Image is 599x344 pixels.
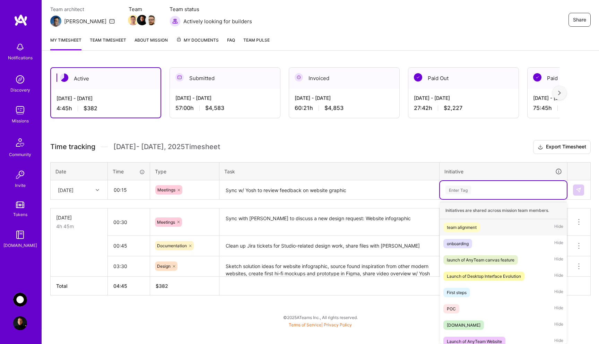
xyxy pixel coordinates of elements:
a: My timesheet [50,36,81,50]
span: Hide [554,223,563,232]
div: First steps [447,289,467,296]
span: Hide [554,239,563,248]
input: HH:MM [108,257,150,275]
button: Share [568,13,591,27]
img: Active [60,74,68,82]
span: Team Pulse [243,37,270,43]
span: Hide [554,255,563,265]
div: [DATE] - [DATE] [295,94,394,102]
div: 4:45 h [57,105,155,112]
th: Date [51,162,108,180]
span: Team status [170,6,252,13]
div: Launch of Desktop Interface Evolution [447,273,521,280]
img: Team Member Avatar [146,15,156,25]
div: Paid Out [408,68,519,89]
div: Community [9,151,31,158]
div: Enter Tag [445,184,471,195]
a: Terms of Service [289,322,321,327]
a: My Documents [176,36,219,50]
img: guide book [13,228,27,242]
a: User Avatar [11,316,29,330]
span: Team [129,6,156,13]
div: Submitted [170,68,280,89]
a: FAQ [227,36,235,50]
span: My Documents [176,36,219,44]
a: About Mission [134,36,168,50]
div: Initiative [444,167,562,175]
span: Hide [554,288,563,297]
textarea: Sketch solution ideas for website infographic, source found inspiration from other modern website... [220,257,439,276]
img: discovery [13,72,27,86]
div: Invoiced [289,68,399,89]
div: [DOMAIN_NAME] [447,321,480,329]
span: | [289,322,352,327]
div: team alignment [447,224,477,231]
span: Time tracking [50,143,95,151]
i: icon Download [538,144,543,151]
img: tokens [16,201,24,208]
th: Task [219,162,440,180]
a: Team Member Avatar [129,14,138,26]
input: HH:MM [108,237,150,255]
img: bell [13,40,27,54]
img: Team Architect [50,16,61,27]
div: POC [447,305,456,312]
div: [DATE] - [DATE] [414,94,513,102]
span: Hide [554,272,563,281]
div: Active [51,68,160,89]
img: Invoiced [295,73,303,81]
div: 60:21 h [295,104,394,112]
img: teamwork [13,103,27,117]
img: Submitted [175,73,184,81]
a: Team Member Avatar [138,14,147,26]
a: Privacy Policy [324,322,352,327]
div: Time [113,168,145,175]
img: Invite [13,168,27,182]
img: Team Member Avatar [137,15,147,25]
div: Invite [15,182,26,189]
div: [DATE] - [DATE] [57,95,155,102]
img: Community [12,134,28,151]
span: Design [157,264,171,269]
div: [DOMAIN_NAME] [3,242,37,249]
button: Export Timesheet [533,140,591,154]
span: $2,227 [444,104,462,112]
img: Paid Out [414,73,422,81]
span: Hide [554,320,563,330]
span: [DATE] - [DATE] , 2025 Timesheet [113,143,220,151]
div: Tokens [13,211,27,218]
span: $ 382 [156,283,168,289]
div: [PERSON_NAME] [64,18,106,25]
textarea: Sync w/ Yosh to review feedback on website graphic [220,181,439,199]
img: AnyTeam: Team for AI-Powered Sales Platform [13,293,27,307]
img: Submit [576,187,581,193]
div: 4h 45m [56,223,102,230]
th: Type [150,162,219,180]
span: Hide [554,304,563,313]
a: AnyTeam: Team for AI-Powered Sales Platform [11,293,29,307]
span: Documentation [157,243,187,248]
span: Actively looking for builders [183,18,252,25]
a: Team timesheet [90,36,126,50]
input: HH:MM [108,213,150,231]
div: 57:00 h [175,104,275,112]
span: $382 [84,105,97,112]
a: Team Pulse [243,36,270,50]
input: HH:MM [108,181,149,199]
div: [DATE] - [DATE] [175,94,275,102]
i: icon Mail [109,18,115,24]
img: right [558,91,561,95]
img: User Avatar [13,316,27,330]
img: logo [14,14,28,26]
img: Paid Out [533,73,541,81]
div: launch of AnyTeam canvas feature [447,256,514,264]
span: Meetings [157,220,175,225]
textarea: Clean up Jira tickets for Studio-related design work, share files with [PERSON_NAME] [220,237,439,256]
div: [DATE] [58,186,73,193]
div: Notifications [8,54,33,61]
div: [DATE] [56,214,102,221]
div: Missions [12,117,29,124]
div: Discovery [10,86,30,94]
span: $4,853 [324,104,344,112]
textarea: Sync with [PERSON_NAME] to discuss a new design request: Website infographic [220,209,439,235]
